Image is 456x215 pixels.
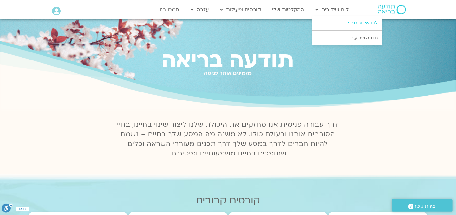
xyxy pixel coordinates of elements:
[312,4,352,16] a: לוח שידורים
[392,199,453,212] a: יצירת קשר
[378,5,406,14] img: תודעה בריאה
[217,4,264,16] a: קורסים ופעילות
[29,195,427,206] h2: קורסים קרובים
[312,16,382,30] a: לוח שידורים יומי
[312,31,382,45] a: תכניה שבועית
[114,120,342,158] p: דרך עבודה פנימית אנו מחזקים את היכולת שלנו ליצור שינוי בחיינו, בחיי הסובבים אותנו ובעולם כולו. לא...
[156,4,183,16] a: תמכו בנו
[269,4,307,16] a: ההקלטות שלי
[414,202,437,211] span: יצירת קשר
[187,4,212,16] a: עזרה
